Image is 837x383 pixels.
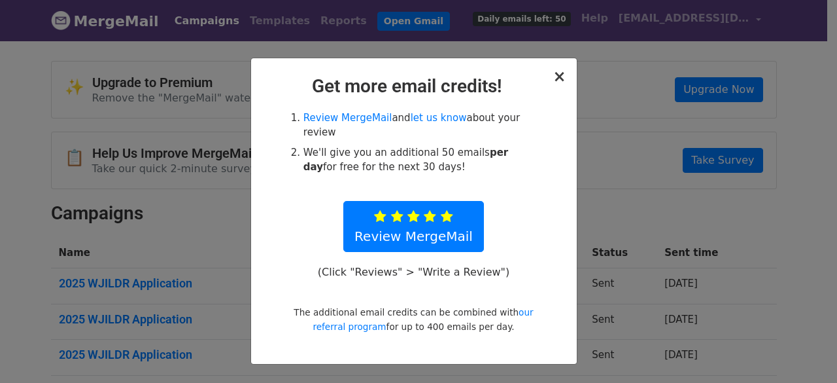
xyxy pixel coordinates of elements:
a: let us know [411,112,467,124]
a: Review MergeMail [343,201,484,252]
li: We'll give you an additional 50 emails for free for the next 30 days! [303,145,539,175]
li: and about your review [303,111,539,140]
button: Close [553,69,566,84]
small: The additional email credits can be combined with for up to 400 emails per day. [294,307,533,332]
p: (Click "Reviews" > "Write a Review") [311,265,516,279]
a: our referral program [313,307,533,332]
a: Review MergeMail [303,112,392,124]
strong: per day [303,147,508,173]
h2: Get more email credits! [262,75,566,98]
iframe: Chat Widget [772,320,837,383]
span: × [553,67,566,86]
